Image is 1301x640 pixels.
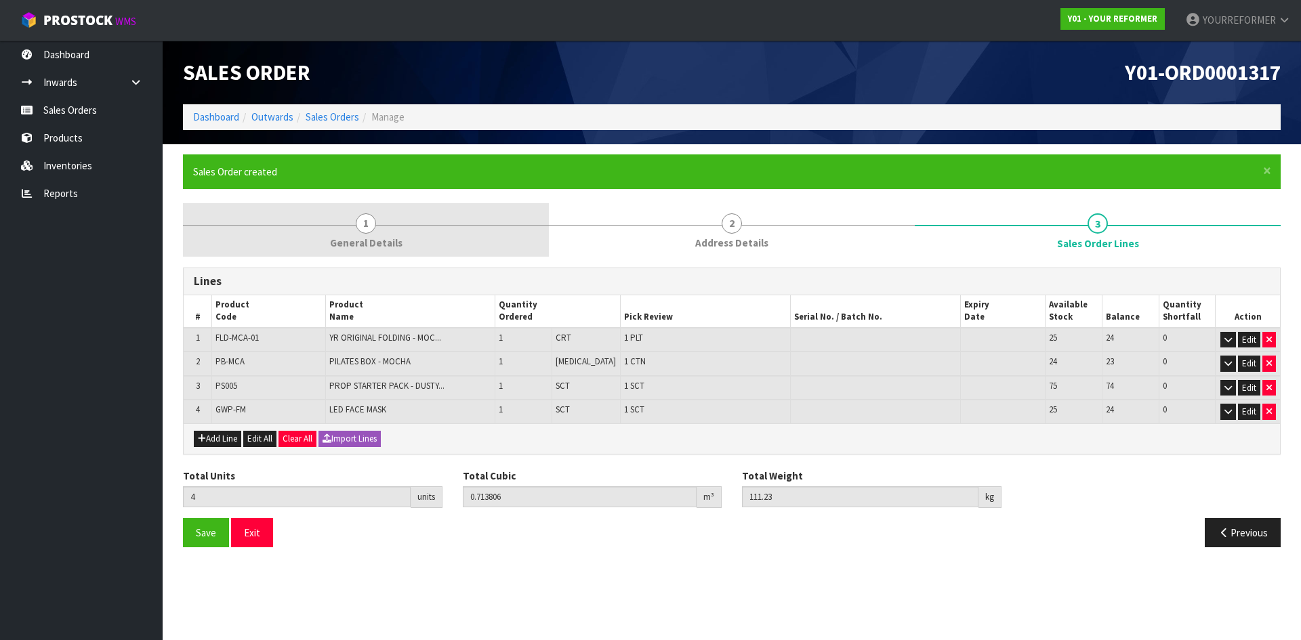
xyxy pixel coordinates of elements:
span: 25 [1049,404,1057,415]
button: Edit All [243,431,276,447]
span: SCT [556,404,570,415]
span: 0 [1163,380,1167,391]
th: Serial No. / Batch No. [791,295,961,328]
span: 2 [196,356,200,367]
button: Edit [1238,404,1260,420]
th: Quantity Ordered [495,295,621,328]
button: Edit [1238,332,1260,348]
label: Total Cubic [463,469,516,483]
span: 24 [1049,356,1057,367]
h3: Lines [194,275,1270,288]
span: FLD-MCA-01 [215,332,259,343]
a: Dashboard [193,110,239,123]
span: 24 [1106,332,1114,343]
div: kg [978,486,1001,508]
span: CRT [556,332,571,343]
span: 1 [499,356,503,367]
span: 1 SCT [624,404,644,415]
span: PS005 [215,380,237,391]
span: Manage [371,110,405,123]
span: 2 [722,213,742,234]
span: [MEDICAL_DATA] [556,356,616,367]
img: cube-alt.png [20,12,37,28]
span: Sales Order Lines [1057,236,1139,251]
button: Save [183,518,229,547]
label: Total Weight [742,469,803,483]
th: Product Code [212,295,325,328]
button: Add Line [194,431,241,447]
span: Save [196,526,216,539]
span: 1 [499,332,503,343]
span: YR ORIGINAL FOLDING - MOC... [329,332,441,343]
span: 75 [1049,380,1057,391]
span: LED FACE MASK [329,404,386,415]
span: 1 PLT [624,332,643,343]
span: 1 CTN [624,356,646,367]
span: GWP-FM [215,404,246,415]
span: 24 [1106,404,1114,415]
span: 25 [1049,332,1057,343]
button: Import Lines [318,431,381,447]
span: ProStock [43,12,112,29]
span: YOURREFORMER [1203,14,1276,26]
th: Action [1216,295,1280,328]
button: Edit [1238,380,1260,396]
span: × [1263,161,1271,180]
span: 23 [1106,356,1114,367]
span: Y01-ORD0001317 [1125,59,1281,86]
span: SCT [556,380,570,391]
label: Total Units [183,469,235,483]
input: Total Weight [742,486,978,507]
input: Total Cubic [463,486,697,507]
th: Available Stock [1046,295,1102,328]
span: Sales Order created [193,165,277,178]
th: Quantity Shortfall [1159,295,1216,328]
span: 1 [499,404,503,415]
span: 4 [196,404,200,415]
th: Expiry Date [961,295,1046,328]
span: PILATES BOX - MOCHA [329,356,411,367]
span: 0 [1163,404,1167,415]
button: Previous [1205,518,1281,547]
span: Sales Order [183,59,310,86]
th: Pick Review [621,295,791,328]
strong: Y01 - YOUR REFORMER [1068,13,1157,24]
th: Balance [1102,295,1159,328]
span: 74 [1106,380,1114,391]
span: 0 [1163,332,1167,343]
div: units [411,486,442,508]
button: Clear All [278,431,316,447]
input: Total Units [183,486,411,507]
span: 3 [196,380,200,391]
span: General Details [330,236,402,250]
span: PB-MCA [215,356,245,367]
span: 1 [196,332,200,343]
small: WMS [115,15,136,28]
th: Product Name [325,295,495,328]
span: Sales Order Lines [183,257,1281,557]
span: 0 [1163,356,1167,367]
button: Exit [231,518,273,547]
button: Edit [1238,356,1260,372]
span: 3 [1088,213,1108,234]
span: 1 [356,213,376,234]
a: Sales Orders [306,110,359,123]
span: 1 [499,380,503,391]
th: # [184,295,212,328]
span: PROP STARTER PACK - DUSTY... [329,380,445,391]
div: m³ [697,486,722,508]
a: Outwards [251,110,293,123]
span: Address Details [695,236,768,250]
span: 1 SCT [624,380,644,391]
